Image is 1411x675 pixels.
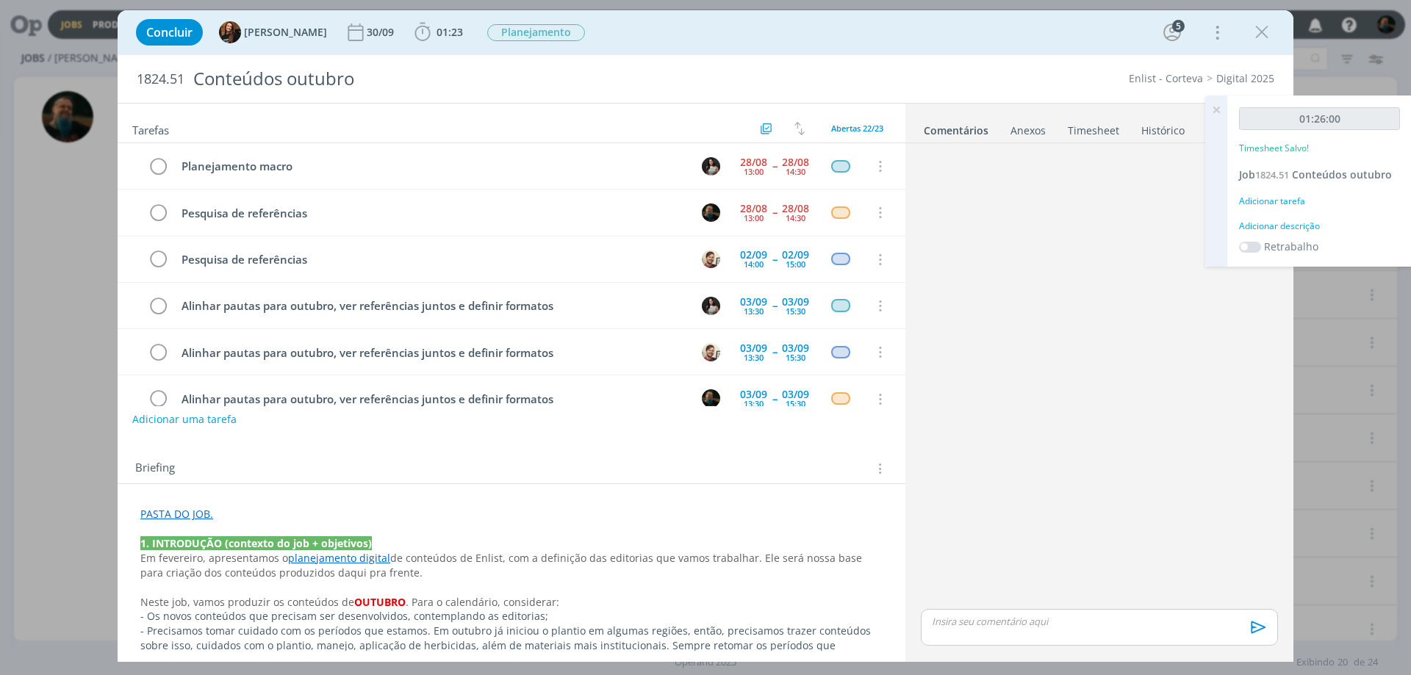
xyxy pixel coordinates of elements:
[744,260,764,268] div: 14:00
[175,344,688,362] div: Alinhar pautas para outubro, ver referências juntos e definir formatos
[219,21,327,43] button: T[PERSON_NAME]
[132,406,237,433] button: Adicionar uma tarefa
[146,26,193,38] span: Concluir
[740,250,767,260] div: 02/09
[700,341,722,363] button: G
[406,595,559,609] span: . Para o calendário, considerar:
[772,254,777,264] span: --
[782,343,809,353] div: 03/09
[702,250,720,268] img: G
[1255,168,1289,181] span: 1824.51
[782,203,809,214] div: 28/08
[740,343,767,353] div: 03/09
[782,157,809,167] div: 28/08
[740,389,767,400] div: 03/09
[700,248,722,270] button: G
[135,459,175,478] span: Briefing
[367,27,397,37] div: 30/09
[794,122,805,135] img: arrow-down-up.svg
[118,10,1293,662] div: dialog
[1239,142,1309,155] p: Timesheet Salvo!
[1129,71,1203,85] a: Enlist - Corteva
[786,353,805,361] div: 15:30
[740,157,767,167] div: 28/08
[187,61,794,97] div: Conteúdos outubro
[702,343,720,361] img: G
[1239,195,1400,208] div: Adicionar tarefa
[411,21,467,44] button: 01:23
[140,536,372,550] strong: 1. INTRODUÇÃO (contexto do job + objetivos)
[1239,220,1400,233] div: Adicionar descrição
[786,167,805,176] div: 14:30
[782,297,809,307] div: 03/09
[772,347,777,357] span: --
[786,307,805,315] div: 15:30
[700,201,722,223] button: M
[702,157,720,176] img: C
[702,297,720,315] img: C
[354,595,406,609] strong: OUTUBRO
[1239,167,1392,181] a: Job1824.51Conteúdos outubro
[831,123,883,134] span: Abertas 22/23
[437,25,463,39] span: 01:23
[786,260,805,268] div: 15:00
[782,389,809,400] div: 03/09
[786,214,805,222] div: 14:30
[288,551,390,565] a: planejamento digital
[923,117,989,138] a: Comentários
[700,295,722,317] button: C
[244,27,327,37] span: [PERSON_NAME]
[140,551,865,580] span: de conteúdos de Enlist, com a definição das editorias que vamos trabalhar. Ele será nossa base pa...
[175,297,688,315] div: Alinhar pautas para outubro, ver referências juntos e definir formatos
[137,71,184,87] span: 1824.51
[140,595,354,609] span: Neste job, vamos produzir os conteúdos de
[140,507,213,521] a: PASTA DO JOB.
[175,250,688,269] div: Pesquisa de referências
[1292,167,1392,181] span: Conteúdos outubro
[140,551,288,565] span: Em fevereiro, apresentamos o
[744,307,764,315] div: 13:30
[140,609,883,624] p: - Os novos conteúdos que precisam ser desenvolvidos, contemplando as editorias;
[772,161,777,171] span: --
[1067,117,1120,138] a: Timesheet
[136,19,203,46] button: Concluir
[175,204,688,223] div: Pesquisa de referências
[175,390,688,408] div: Alinhar pautas para outubro, ver referências juntos e definir formatos
[700,388,722,410] button: M
[700,155,722,177] button: C
[740,297,767,307] div: 03/09
[487,24,586,42] button: Planejamento
[702,389,720,408] img: M
[487,24,585,41] span: Planejamento
[702,203,720,222] img: M
[744,214,764,222] div: 13:00
[772,394,777,404] span: --
[740,203,767,214] div: 28/08
[1141,117,1185,138] a: Histórico
[1216,71,1274,85] a: Digital 2025
[782,250,809,260] div: 02/09
[772,207,777,217] span: --
[744,400,764,408] div: 13:30
[1264,239,1318,254] label: Retrabalho
[772,300,777,311] span: --
[175,157,688,176] div: Planejamento macro
[1010,123,1046,138] div: Anexos
[744,167,764,176] div: 13:00
[219,21,241,43] img: T
[744,353,764,361] div: 13:30
[1160,21,1184,44] button: 5
[1172,20,1185,32] div: 5
[132,120,169,137] span: Tarefas
[786,400,805,408] div: 15:30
